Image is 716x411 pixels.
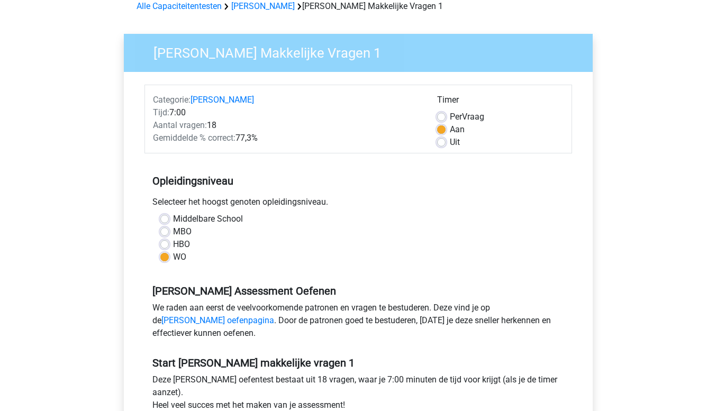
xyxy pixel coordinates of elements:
label: Middelbare School [173,213,243,225]
label: HBO [173,238,190,251]
span: Per [450,112,462,122]
span: Aantal vragen: [153,120,207,130]
h5: Opleidingsniveau [152,170,564,191]
label: Aan [450,123,465,136]
h5: Start [PERSON_NAME] makkelijke vragen 1 [152,357,564,369]
label: MBO [173,225,192,238]
h5: [PERSON_NAME] Assessment Oefenen [152,285,564,297]
label: Vraag [450,111,484,123]
div: Timer [437,94,564,111]
h3: [PERSON_NAME] Makkelijke Vragen 1 [141,41,585,61]
div: We raden aan eerst de veelvoorkomende patronen en vragen te bestuderen. Deze vind je op de . Door... [144,302,572,344]
div: 77,3% [145,132,429,144]
a: [PERSON_NAME] [231,1,295,11]
div: Selecteer het hoogst genoten opleidingsniveau. [144,196,572,213]
span: Categorie: [153,95,191,105]
a: Alle Capaciteitentesten [137,1,222,11]
div: 7:00 [145,106,429,119]
a: [PERSON_NAME] [191,95,254,105]
label: WO [173,251,186,263]
span: Tijd: [153,107,169,117]
a: [PERSON_NAME] oefenpagina [161,315,274,325]
div: 18 [145,119,429,132]
label: Uit [450,136,460,149]
span: Gemiddelde % correct: [153,133,235,143]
